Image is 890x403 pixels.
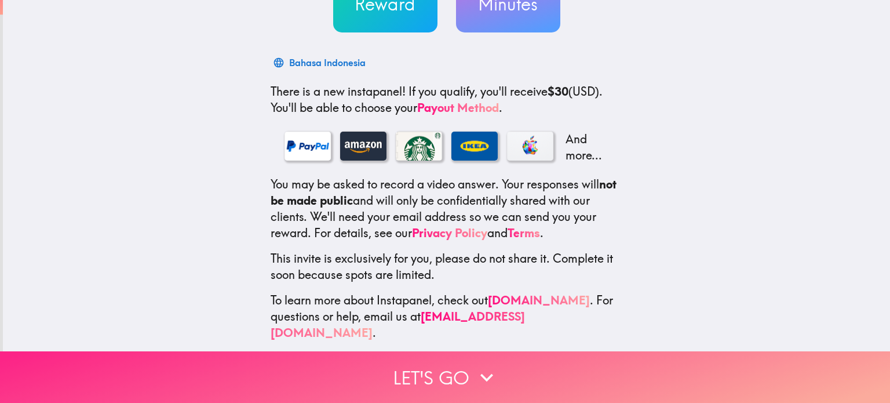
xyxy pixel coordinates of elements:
a: Privacy Policy [412,226,487,240]
a: [DOMAIN_NAME] [488,293,590,307]
p: If you qualify, you'll receive (USD) . You'll be able to choose your . [271,83,623,116]
p: To learn more about Instapanel, check out . For questions or help, email us at . [271,292,623,341]
button: Bahasa Indonesia [271,51,370,74]
p: You may be asked to record a video answer. Your responses will and will only be confidentially sh... [271,176,623,241]
a: Terms [508,226,540,240]
span: There is a new instapanel! [271,84,406,99]
p: And more... [563,131,609,164]
b: not be made public [271,177,617,208]
p: This invite is exclusively for you, please do not share it. Complete it soon because spots are li... [271,250,623,283]
div: Bahasa Indonesia [289,55,366,71]
b: $30 [548,84,568,99]
a: Payout Method [417,100,499,115]
a: [EMAIL_ADDRESS][DOMAIN_NAME] [271,309,525,340]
